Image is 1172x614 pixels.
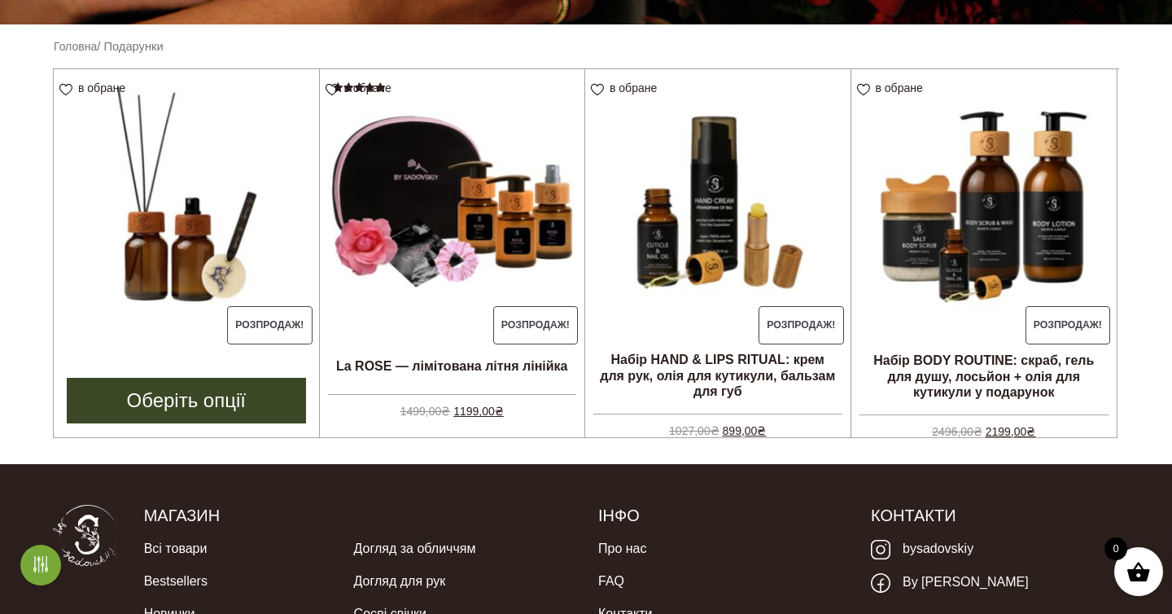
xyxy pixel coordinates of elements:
a: Догляд за обличчям [354,533,476,565]
a: By [PERSON_NAME] [871,566,1029,599]
a: Догляд для рук [354,565,446,598]
h5: Інфо [598,505,846,526]
bdi: 1499,00 [400,405,451,418]
span: в обране [610,81,657,94]
a: Розпродаж! La ROSE — лімітована літня лінійкаОцінено в 5.00 з 5 [320,69,585,421]
span: Розпродаж! [493,306,579,345]
span: ₴ [441,405,450,418]
a: Всі товари [144,533,208,565]
a: в обране [857,81,929,94]
a: Головна [54,40,97,53]
nav: Breadcrumb [54,37,1118,55]
span: Розпродаж! [227,306,313,345]
bdi: 1199,00 [453,405,504,418]
bdi: 1027,00 [669,424,719,437]
a: в обране [326,81,397,94]
bdi: 2496,00 [932,425,982,438]
a: Розпродаж! Набір BODY ROUTINE: скраб, гель для душу, лосьйон + олія для кутикули у подарунок [851,69,1117,422]
span: ₴ [1026,425,1035,438]
span: ₴ [711,424,719,437]
span: Розпродаж! [1025,306,1111,345]
span: ₴ [757,424,766,437]
span: Розпродаж! [759,306,844,345]
span: ₴ [973,425,982,438]
span: ₴ [495,405,504,418]
bdi: 2199,00 [986,425,1036,438]
a: Виберіть опції для " Набір HOME AROMA: аромадифузор, спрей для текстилю, аромасаше" [67,378,306,423]
a: Bestsellers [144,565,208,598]
a: в обране [59,81,131,94]
span: в обране [876,81,923,94]
a: Розпродаж! [54,69,319,346]
a: Про нас [598,533,646,565]
span: в обране [344,81,391,94]
bdi: 899,00 [723,424,767,437]
h2: Набір HAND & LIPS RITUAL: крем для рук, олія для кутикули, бальзам для губ [585,345,851,406]
h5: Контакти [871,505,1119,526]
span: в обране [78,81,125,94]
img: unfavourite.svg [591,84,604,96]
h5: Магазин [144,505,574,526]
img: unfavourite.svg [326,84,339,96]
img: unfavourite.svg [857,84,870,96]
a: Розпродаж! Набір HAND & LIPS RITUAL: крем для рук, олія для кутикули, бальзам для губ [585,69,851,421]
img: unfavourite.svg [59,84,72,96]
a: в обране [591,81,663,94]
a: bysadovskiy [871,533,973,566]
span: 0 [1104,537,1127,560]
h2: Набір BODY ROUTINE: скраб, гель для душу, лосьйон + олія для кутикули у подарунок [851,346,1117,406]
a: FAQ [598,565,624,598]
h2: La ROSE — лімітована літня лінійка [320,345,585,386]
